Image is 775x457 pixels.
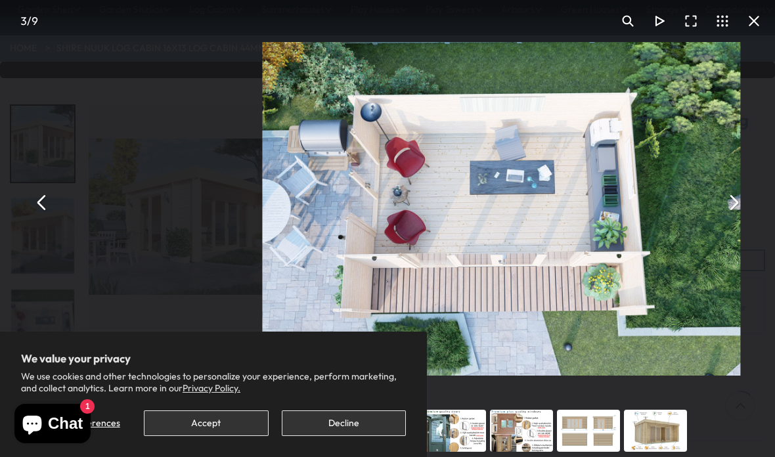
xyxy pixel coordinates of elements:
[707,5,738,37] button: Toggle thumbnails
[11,404,95,446] inbox-online-store-chat: Shopify online store chat
[21,353,406,364] h2: We value your privacy
[21,370,406,394] p: We use cookies and other technologies to personalize your experience, perform marketing, and coll...
[738,5,770,37] button: Close
[20,14,27,28] span: 3
[32,14,38,28] span: 9
[144,410,268,436] button: Accept
[612,5,644,37] button: Toggle zoom level
[5,5,53,37] div: /
[717,186,749,218] button: Next
[282,410,406,436] button: Decline
[26,186,58,218] button: Previous
[183,382,240,394] a: Privacy Policy.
